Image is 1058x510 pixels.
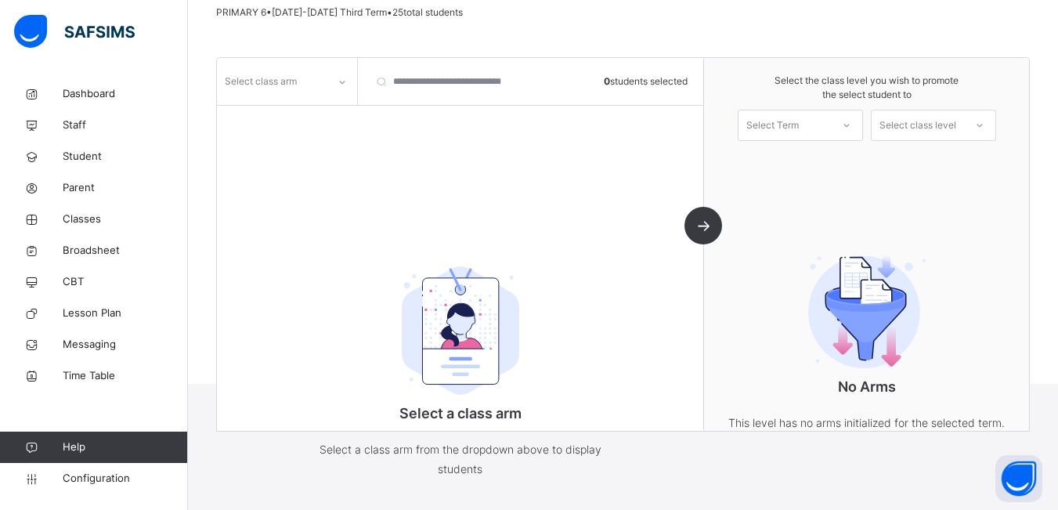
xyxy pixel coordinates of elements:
span: Parent [63,180,188,196]
span: Time Table [63,368,188,384]
div: No Arms [710,212,1024,464]
span: Select the class level you wish to promote the select student to [720,74,1013,102]
span: Messaging [63,337,188,353]
span: Configuration [63,471,187,486]
span: students selected [604,74,688,89]
span: Staff [63,118,188,133]
span: Broadsheet [63,243,188,259]
div: Select Term [746,110,799,141]
b: 0 [604,75,610,87]
p: Select a class arm from the dropdown above to display students [304,439,617,479]
div: Select class arm [225,67,297,96]
span: Classes [63,212,188,227]
p: Select a class arm [304,403,617,424]
img: student.207b5acb3037b72b59086e8b1a17b1d0.svg [402,266,519,395]
span: PRIMARY 6 • [DATE]-[DATE] Third Term • 25 total students [216,6,463,18]
span: Dashboard [63,86,188,102]
img: filter.9c15f445b04ce8b7d5281b41737f44c2.svg [808,255,926,368]
div: Select a class arm [304,223,617,510]
span: Student [63,149,188,165]
p: This level has no arms initialized for the selected term. [710,413,1024,432]
p: No Arms [710,376,1024,397]
img: safsims [14,15,135,48]
button: Open asap [995,455,1042,502]
span: Lesson Plan [63,306,188,321]
span: CBT [63,274,188,290]
span: Help [63,439,187,455]
div: Select class level [879,110,956,141]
